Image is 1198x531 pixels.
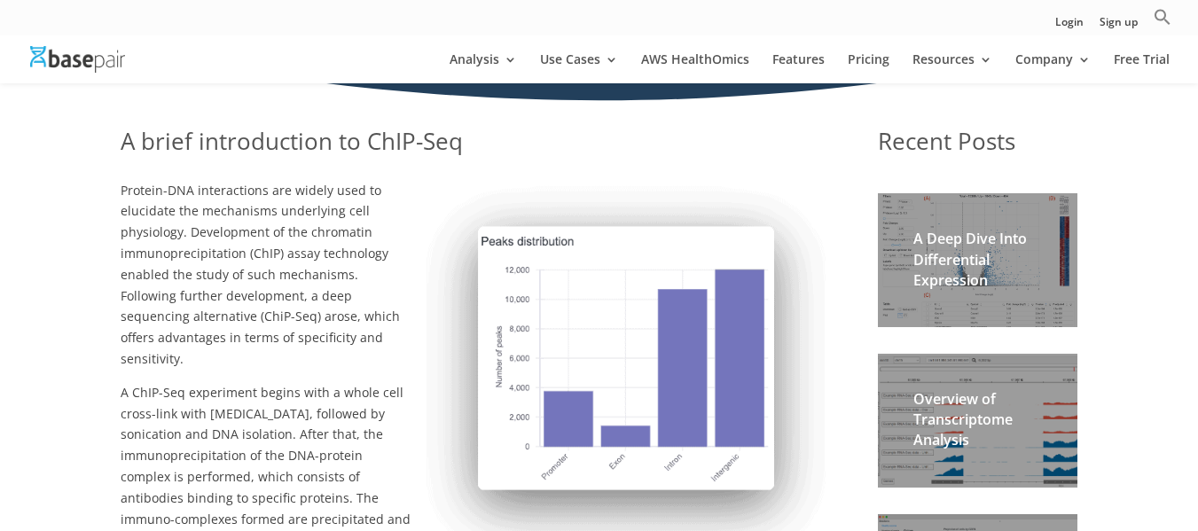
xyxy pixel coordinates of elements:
a: AWS HealthOmics [641,53,749,83]
a: Company [1015,53,1091,83]
a: Use Cases [540,53,618,83]
svg: Search [1154,8,1171,26]
span: Protein-DNA interactions are widely used to elucidate the mechanisms underlying cell physiology. ... [121,182,400,367]
a: Analysis [450,53,517,83]
a: Login [1055,17,1084,35]
h2: Overview of Transcriptome Analysis [913,389,1042,460]
a: Search Icon Link [1154,8,1171,35]
a: Pricing [848,53,889,83]
a: Free Trial [1114,53,1170,83]
a: Resources [912,53,992,83]
a: Sign up [1100,17,1138,35]
img: Basepair [30,46,125,72]
h1: Recent Posts [878,125,1077,168]
span: A brief introduction to ChIP-Seq [121,125,463,157]
h2: A Deep Dive Into Differential Expression [913,229,1042,300]
iframe: Drift Widget Chat Controller [857,403,1177,510]
a: Features [772,53,825,83]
